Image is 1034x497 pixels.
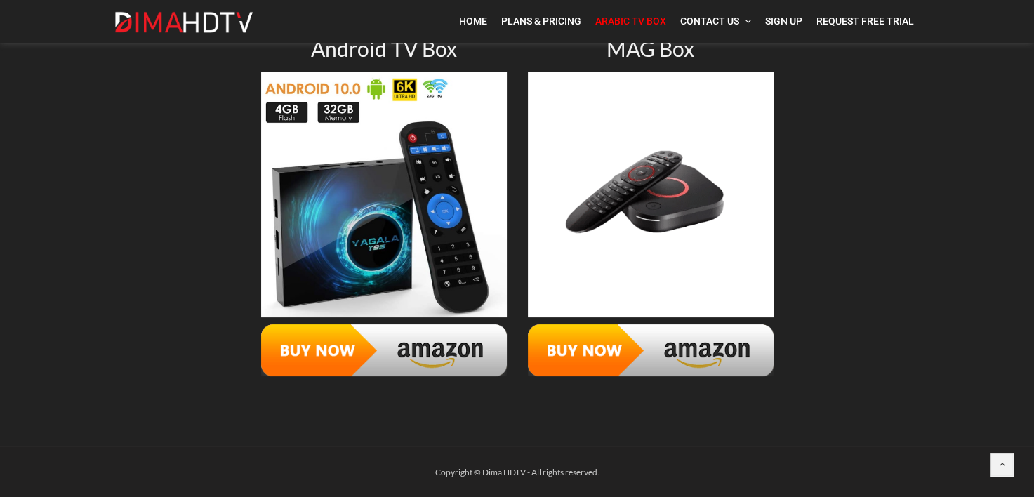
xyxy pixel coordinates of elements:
a: Request Free Trial [809,7,921,36]
a: Plans & Pricing [494,7,588,36]
a: Sign Up [758,7,809,36]
span: MAG Box [607,36,694,61]
a: Arabic TV Box [588,7,673,36]
span: Android TV Box [311,36,457,61]
span: Plans & Pricing [501,15,581,27]
span: Request Free Trial [816,15,914,27]
div: Copyright © Dima HDTV - All rights reserved. [107,464,928,481]
span: Arabic TV Box [595,15,666,27]
span: Sign Up [765,15,802,27]
a: Contact Us [673,7,758,36]
span: Home [459,15,487,27]
a: Back to top [990,453,1013,476]
span: Contact Us [680,15,739,27]
a: Home [452,7,494,36]
img: Dima HDTV [114,11,254,34]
